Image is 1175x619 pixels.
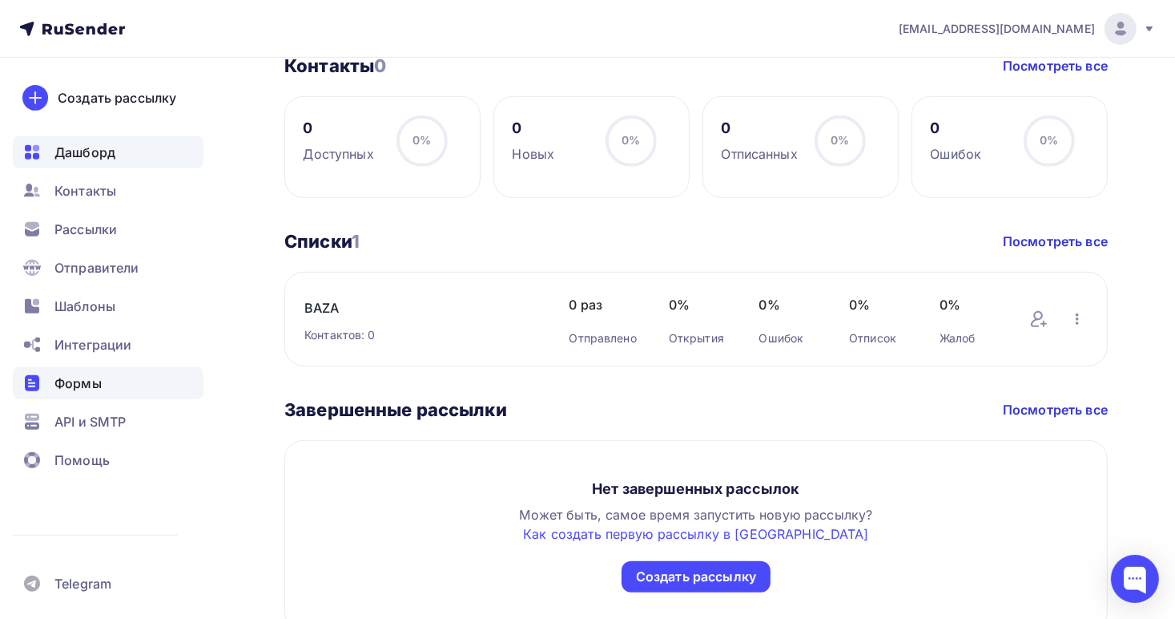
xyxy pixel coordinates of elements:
span: 0% [759,295,818,314]
a: [EMAIL_ADDRESS][DOMAIN_NAME] [899,13,1156,45]
span: Контакты [54,181,116,200]
span: 0% [669,295,727,314]
a: Посмотреть все [1003,400,1108,419]
span: Telegram [54,574,111,593]
div: Ошибок [931,144,982,164]
span: [EMAIL_ADDRESS][DOMAIN_NAME] [899,21,1095,37]
span: Формы [54,374,102,393]
span: API и SMTP [54,412,126,431]
div: Открытия [669,330,727,346]
span: Рассылки [54,220,117,239]
a: Рассылки [13,213,203,245]
div: Отписанных [722,144,798,164]
a: Шаблоны [13,290,203,322]
a: Посмотреть все [1003,56,1108,75]
h3: Контакты [284,55,386,77]
div: 0 [931,119,982,138]
div: Контактов: 0 [304,327,537,343]
h3: Завершенные рассылки [284,399,507,421]
span: Может быть, самое время запустить новую рассылку? [520,507,873,542]
a: Контакты [13,175,203,207]
a: Отправители [13,252,203,284]
span: 0% [622,133,640,147]
span: Интеграции [54,335,131,354]
div: Жалоб [940,330,998,346]
h3: Списки [284,230,360,253]
div: Доступных [304,144,374,164]
a: Дашборд [13,136,203,168]
span: Помощь [54,451,110,470]
div: Ошибок [759,330,818,346]
span: Отправители [54,258,139,277]
div: Новых [513,144,555,164]
div: 0 [722,119,798,138]
div: Отписок [849,330,907,346]
span: 0% [831,133,849,147]
div: Создать рассылку [636,568,756,586]
span: 0% [849,295,907,314]
span: 1 [352,231,360,252]
span: Дашборд [54,143,115,162]
span: 0% [1040,133,1058,147]
div: 0 [304,119,374,138]
div: Создать рассылку [58,88,176,107]
span: 0 [374,55,386,76]
span: 0% [940,295,998,314]
span: Шаблоны [54,297,115,316]
a: Как создать первую рассылку в [GEOGRAPHIC_DATA] [523,526,869,542]
span: 0% [412,133,431,147]
div: Нет завершенных рассылок [592,479,799,499]
span: 0 раз [569,295,636,314]
a: Посмотреть все [1003,232,1108,251]
a: BAZA [304,298,537,318]
div: Отправлено [569,330,636,346]
a: Формы [13,367,203,399]
div: 0 [513,119,555,138]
